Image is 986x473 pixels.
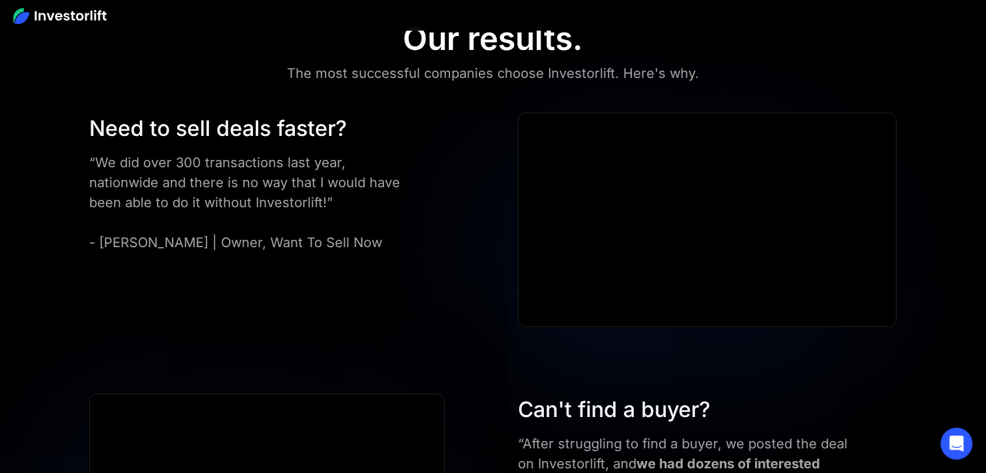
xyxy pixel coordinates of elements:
div: Need to sell deals faster? [89,113,409,145]
div: The most successful companies choose Investorlift. Here's why. [287,63,699,84]
div: Open Intercom Messenger [941,428,973,460]
iframe: NICK PERRY [519,113,896,326]
div: “We did over 300 transactions last year, nationwide and there is no way that I would have been ab... [89,153,409,252]
div: Can't find a buyer? [518,394,859,426]
div: Our results. [403,19,583,58]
